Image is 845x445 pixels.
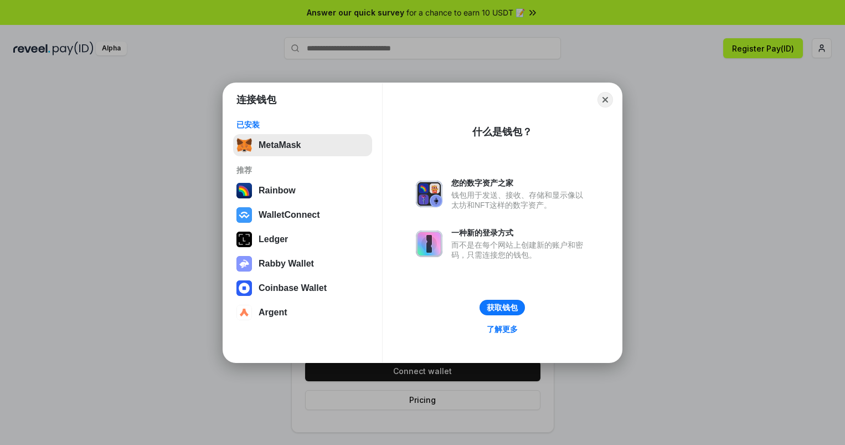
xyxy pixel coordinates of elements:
div: 一种新的登录方式 [451,228,589,238]
div: Argent [259,308,287,318]
button: Rabby Wallet [233,253,372,275]
div: 您的数字资产之家 [451,178,589,188]
img: svg+xml,%3Csvg%20width%3D%2228%22%20height%3D%2228%22%20viewBox%3D%220%200%2028%2028%22%20fill%3D... [236,305,252,320]
div: Coinbase Wallet [259,283,327,293]
button: Rainbow [233,180,372,202]
div: Rainbow [259,186,296,196]
div: Ledger [259,234,288,244]
img: svg+xml,%3Csvg%20xmlns%3D%22http%3A%2F%2Fwww.w3.org%2F2000%2Fsvg%22%20fill%3D%22none%22%20viewBox... [236,256,252,272]
img: svg+xml,%3Csvg%20width%3D%2228%22%20height%3D%2228%22%20viewBox%3D%220%200%2028%2028%22%20fill%3D... [236,207,252,223]
h1: 连接钱包 [236,93,276,106]
button: Argent [233,301,372,324]
img: svg+xml,%3Csvg%20xmlns%3D%22http%3A%2F%2Fwww.w3.org%2F2000%2Fsvg%22%20fill%3D%22none%22%20viewBox... [416,181,442,207]
button: Ledger [233,228,372,250]
button: Coinbase Wallet [233,277,372,299]
div: MetaMask [259,140,301,150]
div: 了解更多 [487,324,518,334]
img: svg+xml,%3Csvg%20xmlns%3D%22http%3A%2F%2Fwww.w3.org%2F2000%2Fsvg%22%20width%3D%2228%22%20height%3... [236,232,252,247]
button: WalletConnect [233,204,372,226]
div: 什么是钱包？ [472,125,532,139]
div: WalletConnect [259,210,320,220]
div: 钱包用于发送、接收、存储和显示像以太坊和NFT这样的数字资产。 [451,190,589,210]
img: svg+xml,%3Csvg%20width%3D%2228%22%20height%3D%2228%22%20viewBox%3D%220%200%2028%2028%22%20fill%3D... [236,280,252,296]
button: Close [597,92,613,108]
img: svg+xml,%3Csvg%20width%3D%22120%22%20height%3D%22120%22%20viewBox%3D%220%200%20120%20120%22%20fil... [236,183,252,198]
button: 获取钱包 [480,300,525,315]
div: 已安装 [236,120,369,130]
img: svg+xml,%3Csvg%20fill%3D%22none%22%20height%3D%2233%22%20viewBox%3D%220%200%2035%2033%22%20width%... [236,137,252,153]
div: Rabby Wallet [259,259,314,269]
a: 了解更多 [480,322,524,336]
button: MetaMask [233,134,372,156]
img: svg+xml,%3Csvg%20xmlns%3D%22http%3A%2F%2Fwww.w3.org%2F2000%2Fsvg%22%20fill%3D%22none%22%20viewBox... [416,231,442,257]
div: 而不是在每个网站上创建新的账户和密码，只需连接您的钱包。 [451,240,589,260]
div: 获取钱包 [487,303,518,313]
div: 推荐 [236,165,369,175]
